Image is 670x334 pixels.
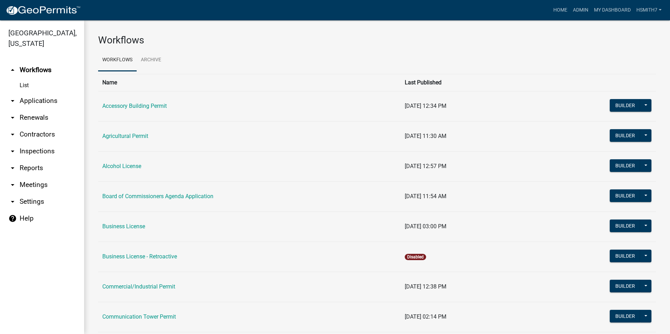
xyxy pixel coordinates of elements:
[98,49,137,71] a: Workflows
[610,250,641,262] button: Builder
[610,310,641,322] button: Builder
[610,159,641,172] button: Builder
[610,99,641,112] button: Builder
[405,133,446,139] span: [DATE] 11:30 AM
[8,147,17,155] i: arrow_drop_down
[405,193,446,200] span: [DATE] 11:54 AM
[405,313,446,320] span: [DATE] 02:14 PM
[610,220,641,232] button: Builder
[401,74,527,91] th: Last Published
[570,4,591,17] a: Admin
[405,103,446,109] span: [DATE] 12:34 PM
[102,253,177,260] a: Business License - Retroactive
[102,283,175,290] a: Commercial/Industrial Permit
[98,34,656,46] h3: Workflows
[405,254,426,260] span: Disabled
[610,280,641,292] button: Builder
[8,97,17,105] i: arrow_drop_down
[8,130,17,139] i: arrow_drop_down
[405,223,446,230] span: [DATE] 03:00 PM
[102,313,176,320] a: Communication Tower Permit
[8,113,17,122] i: arrow_drop_down
[405,283,446,290] span: [DATE] 12:38 PM
[8,164,17,172] i: arrow_drop_down
[137,49,165,71] a: Archive
[610,129,641,142] button: Builder
[591,4,634,17] a: My Dashboard
[102,133,148,139] a: Agricultural Permit
[8,66,17,74] i: arrow_drop_up
[8,214,17,223] i: help
[8,197,17,206] i: arrow_drop_down
[405,163,446,169] span: [DATE] 12:57 PM
[98,74,401,91] th: Name
[102,103,167,109] a: Accessory Building Permit
[102,163,141,169] a: Alcohol License
[102,193,213,200] a: Board of Commissioners Agenda Application
[8,181,17,189] i: arrow_drop_down
[634,4,664,17] a: hsmith7
[102,223,145,230] a: Business License
[610,189,641,202] button: Builder
[551,4,570,17] a: Home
